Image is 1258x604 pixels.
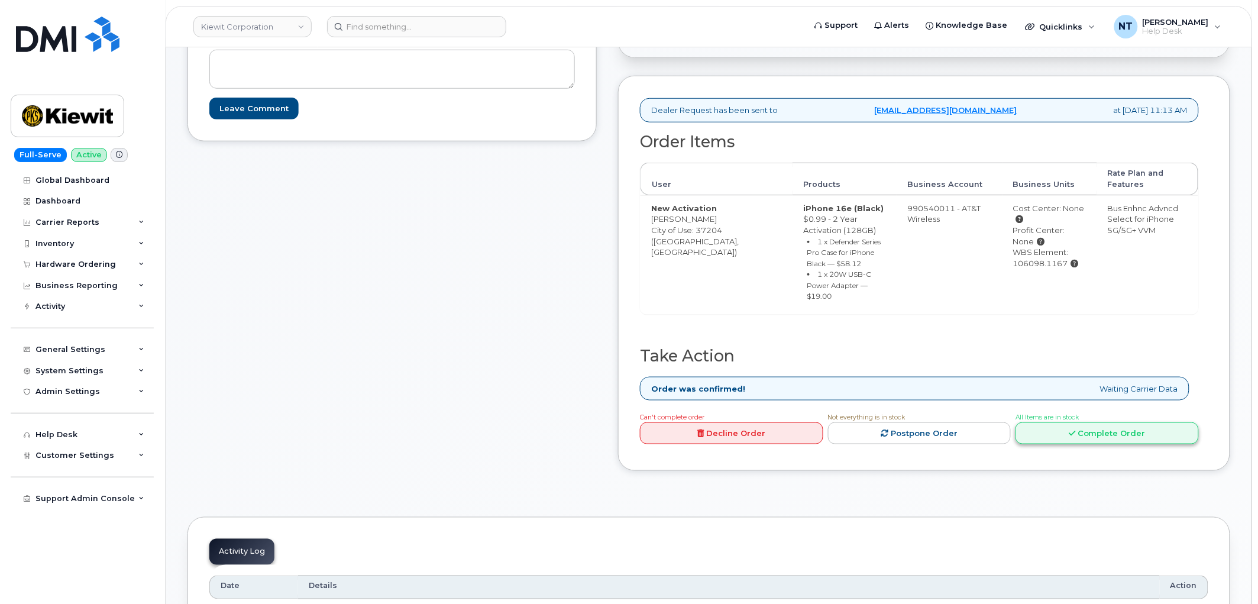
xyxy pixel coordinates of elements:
[193,16,312,37] a: Kiewit Corporation
[1097,163,1198,195] th: Rate Plan and Features
[825,20,858,31] span: Support
[1016,422,1199,444] a: Complete Order
[807,270,872,301] small: 1 x 20W USB-C Power Adapter — $19.00
[651,383,745,395] strong: Order was confirmed!
[918,14,1016,37] a: Knowledge Base
[641,195,793,314] td: [PERSON_NAME] City of Use: 37204 ([GEOGRAPHIC_DATA], [GEOGRAPHIC_DATA])
[1002,163,1097,195] th: Business Units
[1013,203,1086,225] div: Cost Center: None
[640,422,823,444] a: Decline Order
[897,195,1002,314] td: 990540011 - AT&T Wireless
[1013,225,1086,247] div: Profit Center: None
[807,237,881,268] small: 1 x Defender Series Pro Case for iPhone Black — $58.12
[651,204,717,213] strong: New Activation
[327,16,506,37] input: Find something...
[640,414,704,421] span: Can't complete order
[793,163,897,195] th: Products
[1207,553,1249,595] iframe: Messenger Launcher
[641,163,793,195] th: User
[1106,15,1230,38] div: Nicholas Taylor
[1143,27,1209,36] span: Help Desk
[1160,576,1208,599] th: Action
[309,581,337,592] span: Details
[807,14,866,37] a: Support
[866,14,918,37] a: Alerts
[828,414,905,421] span: Not everything is in stock
[897,163,1002,195] th: Business Account
[1017,15,1104,38] div: Quicklinks
[793,195,897,314] td: $0.99 - 2 Year Activation (128GB)
[885,20,910,31] span: Alerts
[1040,22,1083,31] span: Quicklinks
[1097,195,1198,314] td: Bus Enhnc Advncd Select for iPhone 5G/5G+ VVM
[640,347,1199,365] h2: Take Action
[640,377,1189,401] div: Waiting Carrier Data
[640,98,1199,122] div: Dealer Request has been sent to at [DATE] 11:13 AM
[640,133,1199,151] h2: Order Items
[1016,414,1079,421] span: All Items are in stock
[1143,17,1209,27] span: [PERSON_NAME]
[828,422,1011,444] a: Postpone Order
[221,581,240,592] span: Date
[803,204,884,213] strong: iPhone 16e (Black)
[1013,247,1086,269] div: WBS Element: 106098.1167
[936,20,1008,31] span: Knowledge Base
[1119,20,1133,34] span: NT
[875,105,1017,116] a: [EMAIL_ADDRESS][DOMAIN_NAME]
[209,98,299,119] input: Leave Comment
